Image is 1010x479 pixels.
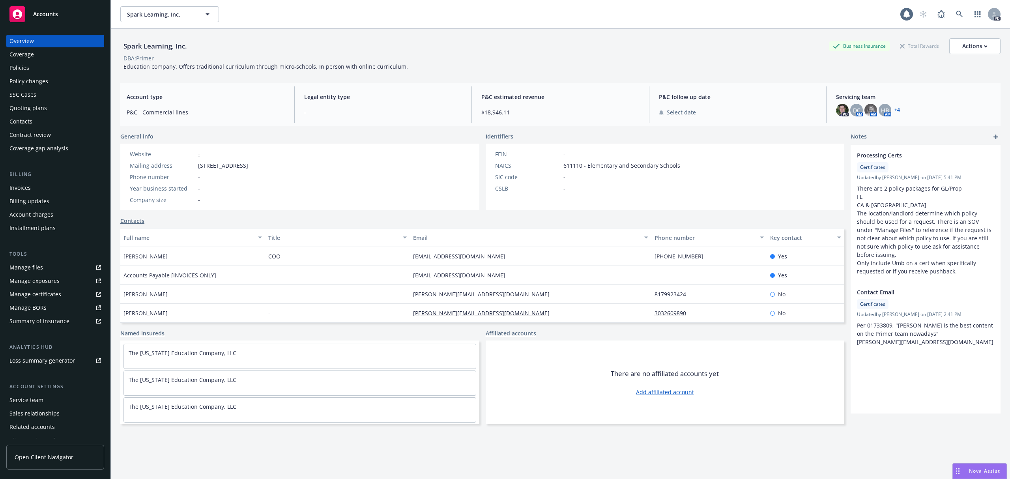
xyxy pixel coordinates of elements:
div: Contact EmailCertificatesUpdatedby [PERSON_NAME] on [DATE] 2:41 PMPer 01733809, "[PERSON_NAME] is... [851,282,1001,352]
span: [PERSON_NAME] [123,309,168,317]
li: FL [857,193,994,201]
span: COO [268,252,281,260]
span: DC [853,106,860,114]
a: Named insureds [120,329,165,337]
div: DBA: Primer [123,54,154,62]
div: SIC code [495,173,560,181]
a: [PERSON_NAME][EMAIL_ADDRESS][DOMAIN_NAME] [413,309,556,317]
span: Accounts Payable [INVOICES ONLY] [123,271,216,279]
button: Actions [949,38,1001,54]
a: Manage BORs [6,301,104,314]
div: Email [413,234,640,242]
span: [PERSON_NAME] [123,252,168,260]
div: Actions [962,39,988,54]
a: Manage exposures [6,275,104,287]
span: [PERSON_NAME] [123,290,168,298]
a: Contract review [6,129,104,141]
a: Start snowing [915,6,931,22]
a: Search [952,6,967,22]
div: Account settings [6,383,104,391]
span: - [304,108,462,116]
span: - [268,290,270,298]
span: $18,946.11 [481,108,640,116]
span: - [198,196,200,204]
a: Service team [6,394,104,406]
a: The [US_STATE] Education Company, LLC [129,349,236,357]
div: Loss summary generator [9,354,75,367]
span: - [268,309,270,317]
span: [STREET_ADDRESS] [198,161,248,170]
div: Manage files [9,261,43,274]
div: Title [268,234,398,242]
span: Legal entity type [304,93,462,101]
div: Client navigator features [9,434,75,447]
div: Manage BORs [9,301,47,314]
a: Sales relationships [6,407,104,420]
a: Summary of insurance [6,315,104,327]
a: Coverage [6,48,104,61]
div: Related accounts [9,421,55,433]
div: Spark Learning, Inc. [120,41,190,51]
span: Accounts [33,11,58,17]
a: The [US_STATE] Education Company, LLC [129,376,236,384]
a: SSC Cases [6,88,104,101]
a: - [198,150,200,158]
div: NAICS [495,161,560,170]
div: Service team [9,394,43,406]
div: Billing updates [9,195,49,208]
div: Year business started [130,184,195,193]
span: No [778,290,786,298]
div: Policy changes [9,75,48,88]
div: Policies [9,62,29,74]
div: Billing [6,170,104,178]
span: Account type [127,93,285,101]
div: Sales relationships [9,407,60,420]
span: - [268,271,270,279]
img: photo [836,104,849,116]
span: Certificates [860,301,885,308]
a: +4 [894,108,900,112]
span: Open Client Navigator [15,453,73,461]
span: Updated by [PERSON_NAME] on [DATE] 5:41 PM [857,174,994,181]
a: Invoices [6,181,104,194]
p: Per 01733809, "[PERSON_NAME] is the best content on the Primer team nowadays" [PERSON_NAME][EMAIL... [857,321,994,346]
a: Installment plans [6,222,104,234]
div: Processing CertsCertificatesUpdatedby [PERSON_NAME] on [DATE] 5:41 PMThere are 2 policy packages ... [851,145,1001,282]
a: Policy changes [6,75,104,88]
span: 611110 - Elementary and Secondary Schools [563,161,680,170]
span: - [563,173,565,181]
a: Add affiliated account [636,388,694,396]
div: Manage certificates [9,288,61,301]
span: P&C - Commercial lines [127,108,285,116]
a: Manage certificates [6,288,104,301]
button: Spark Learning, Inc. [120,6,219,22]
span: Updated by [PERSON_NAME] on [DATE] 2:41 PM [857,311,994,318]
span: Spark Learning, Inc. [127,10,195,19]
div: Company size [130,196,195,204]
div: Account charges [9,208,53,221]
a: Accounts [6,3,104,25]
a: add [991,132,1001,142]
span: Contact Email [857,288,974,296]
span: Certificates [860,164,885,171]
span: No [778,309,786,317]
span: P&C estimated revenue [481,93,640,101]
span: Servicing team [836,93,994,101]
a: [PHONE_NUMBER] [655,253,710,260]
a: Overview [6,35,104,47]
a: Billing updates [6,195,104,208]
div: Invoices [9,181,31,194]
div: Contract review [9,129,51,141]
div: Manage exposures [9,275,60,287]
span: - [198,184,200,193]
div: Coverage gap analysis [9,142,68,155]
div: Contacts [9,115,32,128]
a: The [US_STATE] Education Company, LLC [129,403,236,410]
button: Email [410,228,651,247]
div: Coverage [9,48,34,61]
div: CSLB [495,184,560,193]
a: Loss summary generator [6,354,104,367]
a: Switch app [970,6,986,22]
div: Installment plans [9,222,56,234]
